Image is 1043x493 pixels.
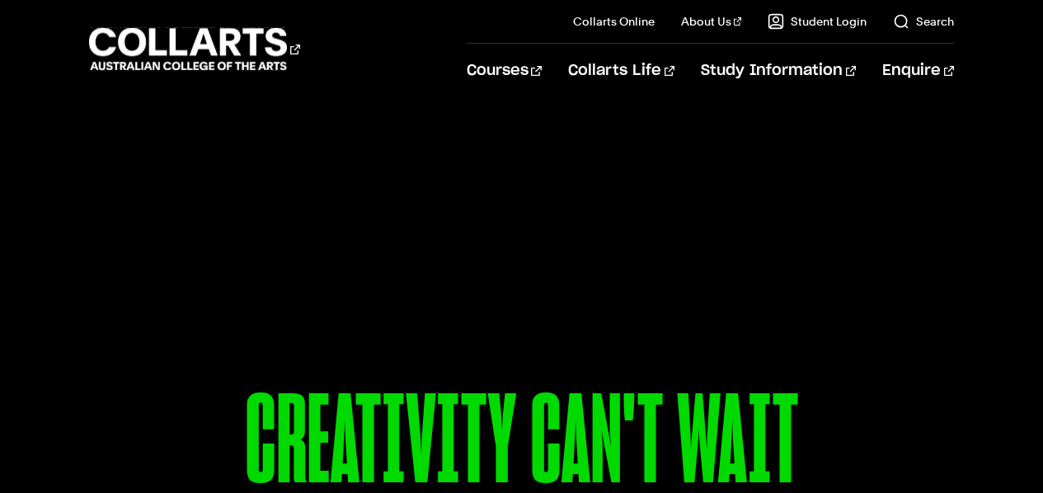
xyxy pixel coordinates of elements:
a: Student Login [768,13,867,30]
a: Search [893,13,954,30]
a: Collarts Life [568,44,674,98]
div: Go to homepage [89,26,300,73]
a: Enquire [882,44,954,98]
a: Courses [467,44,542,98]
a: Study Information [701,44,856,98]
a: About Us [681,13,742,30]
a: Collarts Online [573,13,655,30]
